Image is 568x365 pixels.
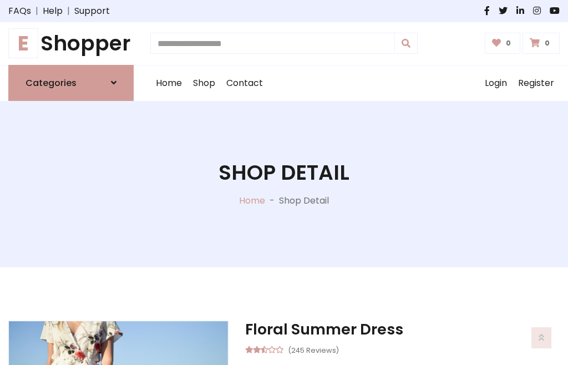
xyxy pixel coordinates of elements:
h1: Shop Detail [219,160,349,185]
a: Home [150,65,187,101]
a: Support [74,4,110,18]
span: E [8,28,38,58]
span: | [31,4,43,18]
a: Categories [8,65,134,101]
span: 0 [503,38,514,48]
span: | [63,4,74,18]
small: (245 Reviews) [288,343,339,356]
a: EShopper [8,31,134,56]
h6: Categories [26,78,77,88]
a: Contact [221,65,268,101]
a: 0 [485,33,521,54]
p: Shop Detail [279,194,329,207]
a: Help [43,4,63,18]
span: 0 [542,38,552,48]
p: - [265,194,279,207]
a: Login [479,65,513,101]
a: 0 [523,33,560,54]
a: Home [239,194,265,207]
h1: Shopper [8,31,134,56]
h3: Floral Summer Dress [245,321,560,338]
a: FAQs [8,4,31,18]
a: Register [513,65,560,101]
a: Shop [187,65,221,101]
